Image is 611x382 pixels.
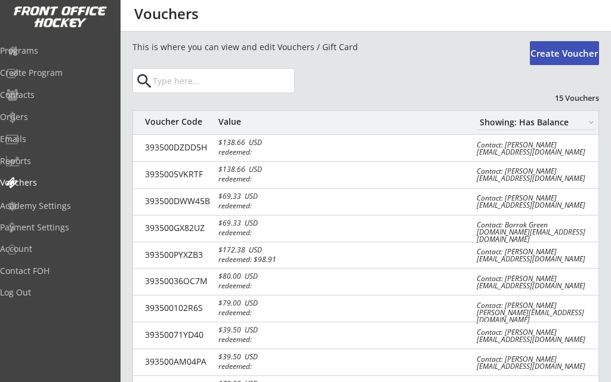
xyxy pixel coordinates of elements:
div: Contact: [PERSON_NAME] [EMAIL_ADDRESS][DOMAIN_NAME] [477,275,591,289]
div: 393500AM04PA [145,358,212,366]
button: Create Voucher [530,41,599,65]
div: Contact: [PERSON_NAME] [EMAIL_ADDRESS][DOMAIN_NAME] [477,195,591,209]
div: redeemed: [218,282,298,289]
div: redeemed: [218,229,298,236]
div: Contact: [PERSON_NAME] [EMAIL_ADDRESS][DOMAIN_NAME] [477,329,591,343]
div: 393500DZDD5H [145,143,212,152]
div: $69.33 USD [218,220,301,227]
div: 393500GX82UZ [145,224,212,232]
div: redeemed: [218,363,298,370]
button: search [134,72,154,91]
div: 393500DWW45B [145,197,212,205]
div: Voucher Code [145,118,212,126]
div: 39350071YD40 [145,331,212,339]
div: Contact: [PERSON_NAME] [EMAIL_ADDRESS][DOMAIN_NAME] [477,141,591,156]
div: $80.00 USD [218,273,301,280]
div: Contact: [PERSON_NAME] [EMAIL_ADDRESS][DOMAIN_NAME] [477,248,591,263]
div: $138.66 USD [218,166,301,173]
div: 3935005VKRTF [145,170,212,178]
div: redeemed: [218,202,298,210]
div: Contact: [PERSON_NAME] [PERSON_NAME][EMAIL_ADDRESS][DOMAIN_NAME] [477,302,591,324]
div: Contact: [PERSON_NAME] [EMAIL_ADDRESS][DOMAIN_NAME] [477,356,591,370]
div: $39.50 USD [218,326,301,334]
input: Type here... [150,69,294,93]
div: redeemed: [218,336,298,343]
div: $172.38 USD [218,247,301,254]
div: redeemed: [218,149,298,156]
div: redeemed: [218,175,298,183]
div: Contact: [PERSON_NAME] [EMAIL_ADDRESS][DOMAIN_NAME] [477,168,591,182]
div: 15 Vouchers [526,93,599,103]
div: 39350036OC7M [145,277,212,285]
div: $69.33 USD [218,193,301,200]
div: redeemed: [218,309,298,316]
div: 393500PYXZB3 [145,251,212,259]
div: $138.66 USD [218,139,301,146]
div: Contact: Barrak Green [DOMAIN_NAME][EMAIL_ADDRESS][DOMAIN_NAME] [477,221,591,243]
div: $39.50 USD [218,353,301,361]
div: 393500102R6S [145,304,212,312]
div: redeemed: $98.91 [218,256,298,263]
div: This is where you can view and edit Vouchers / Gift Card [132,41,530,53]
div: $79.00 USD [218,300,301,307]
div: Value [218,118,273,126]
